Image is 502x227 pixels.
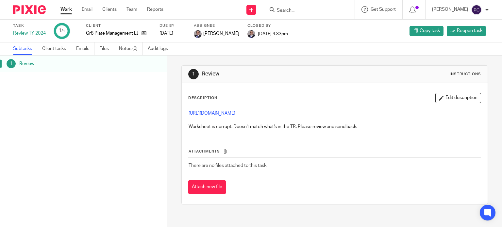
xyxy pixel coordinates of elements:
[159,30,186,37] div: [DATE]
[189,110,481,130] p: Worksheet is corrupt. Doesn't match what's in the TR. Please review and send back.
[189,163,267,168] span: There are no files attached to this task.
[276,8,335,14] input: Search
[247,30,255,38] img: thumbnail_IMG_0720.jpg
[13,23,46,28] label: Task
[60,6,72,13] a: Work
[371,7,396,12] span: Get Support
[194,23,239,28] label: Assignee
[147,6,163,13] a: Reports
[42,42,71,55] a: Client tasks
[189,150,220,153] span: Attachments
[410,26,443,36] a: Copy task
[188,95,217,101] p: Description
[82,6,92,13] a: Email
[159,23,186,28] label: Due by
[447,26,486,36] a: Reopen task
[76,42,94,55] a: Emails
[202,71,348,77] h1: Review
[7,59,16,68] div: 1
[86,23,151,28] label: Client
[194,30,202,38] img: thumbnail_IMG_0720.jpg
[13,5,46,14] img: Pixie
[61,29,65,33] small: /1
[59,27,65,35] div: 1
[435,93,481,103] button: Edit description
[19,59,113,69] h1: Review
[126,6,137,13] a: Team
[203,30,239,37] span: [PERSON_NAME]
[13,30,46,37] div: Review TY 2024
[188,69,199,79] div: 1
[457,27,482,34] span: Reopen task
[258,31,288,36] span: [DATE] 4:33pm
[450,72,481,77] div: Instructions
[148,42,173,55] a: Audit logs
[432,6,468,13] p: [PERSON_NAME]
[247,23,288,28] label: Closed by
[188,180,226,195] button: Attach new file
[119,42,143,55] a: Notes (0)
[102,6,117,13] a: Clients
[189,111,235,116] a: [URL][DOMAIN_NAME]
[13,42,37,55] a: Subtasks
[86,30,138,37] p: Gr8 Plate Management LLC
[420,27,440,34] span: Copy task
[471,5,482,15] img: svg%3E
[99,42,114,55] a: Files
